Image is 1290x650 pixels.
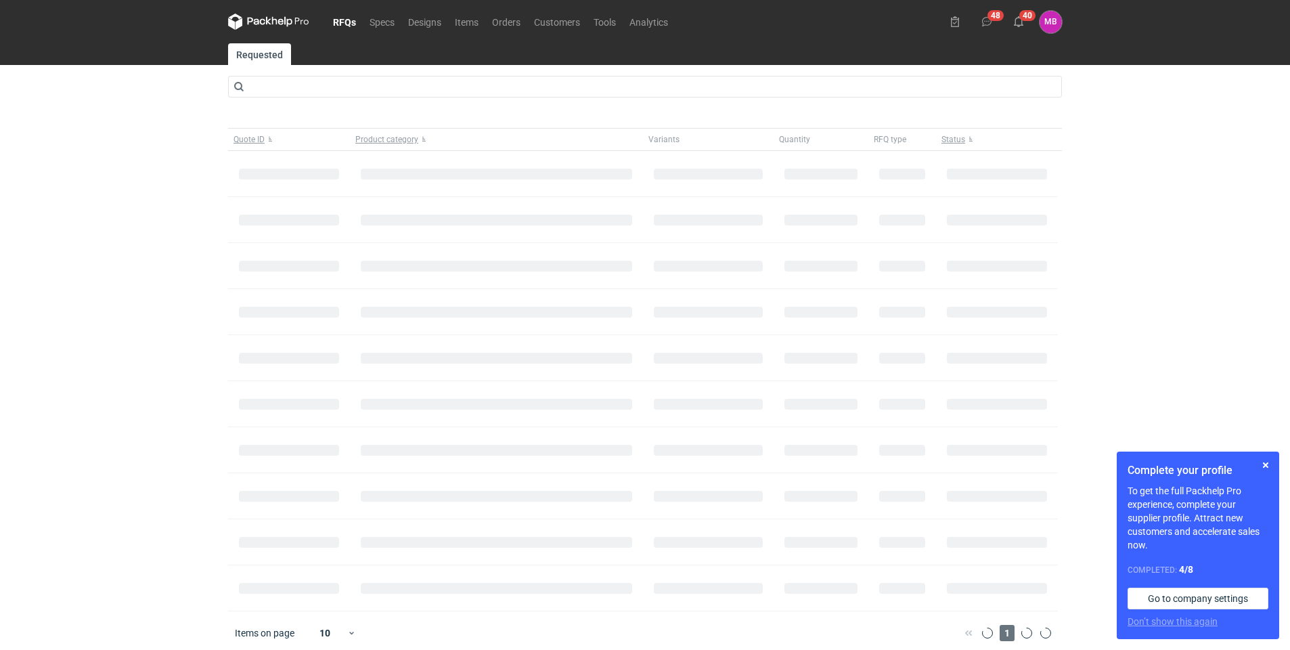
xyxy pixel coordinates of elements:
button: Quote ID [228,129,350,150]
div: 10 [303,624,347,643]
a: Analytics [623,14,675,30]
span: Variants [648,134,680,145]
a: Orders [485,14,527,30]
p: To get the full Packhelp Pro experience, complete your supplier profile. Attract new customers an... [1128,484,1268,552]
button: Product category [350,129,643,150]
button: Don’t show this again [1128,615,1218,628]
h1: Complete your profile [1128,462,1268,479]
span: Items on page [235,626,294,640]
div: Mateusz Borowik [1040,11,1062,33]
span: RFQ type [874,134,906,145]
a: Tools [587,14,623,30]
a: Requested [228,43,291,65]
div: Completed: [1128,563,1268,577]
a: Designs [401,14,448,30]
span: Product category [355,134,418,145]
a: Specs [363,14,401,30]
span: Quote ID [233,134,265,145]
button: MB [1040,11,1062,33]
span: 1 [1000,625,1015,641]
a: Customers [527,14,587,30]
button: Skip for now [1258,457,1274,473]
a: Go to company settings [1128,588,1268,609]
strong: 4 / 8 [1179,564,1193,575]
span: Status [941,134,965,145]
button: 48 [976,11,998,32]
button: 40 [1008,11,1029,32]
button: Status [936,129,1058,150]
a: Items [448,14,485,30]
span: Quantity [779,134,810,145]
svg: Packhelp Pro [228,14,309,30]
a: RFQs [326,14,363,30]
